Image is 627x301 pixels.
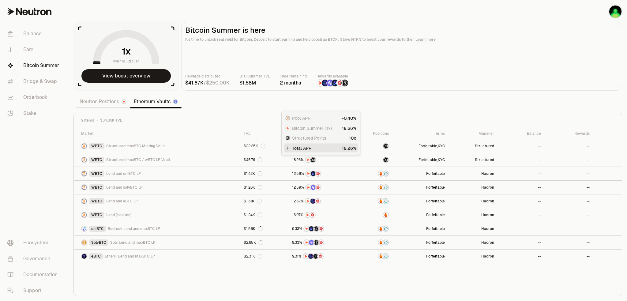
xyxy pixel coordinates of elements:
[426,171,445,176] button: Forfeitable
[310,213,315,217] img: Mars Fragments
[315,199,320,204] img: Mars Fragments
[498,194,545,208] a: --
[545,181,593,194] a: --
[378,254,383,259] img: Amber
[100,118,122,123] span: $34.06K TVL
[426,254,445,259] button: Forfeitable
[392,208,449,222] a: Forfeitable
[244,157,262,162] div: $45.76
[336,80,343,86] img: Mars Fragments
[317,80,324,86] img: NTRN
[449,236,498,249] a: Hadron
[426,240,445,245] button: Forfeitable
[358,212,389,218] button: Amber
[292,253,350,259] button: NTRNEtherFi PointsStructured PointsMars Fragments
[309,226,314,231] img: Bedrock Diamonds
[286,116,290,120] img: WBTC Logo
[383,254,388,259] img: Supervault
[244,240,263,245] div: $2.65K
[438,157,445,162] button: KYC
[292,226,350,232] button: NTRNBedrock DiamondsStructured PointsMars Fragments
[106,157,170,162] span: Structured maxBTC / wBTC LP Vault
[545,208,593,222] a: --
[244,144,265,149] div: $22.25K
[322,80,329,86] img: EtherFi Points
[110,240,156,245] span: Solv Lend and maxBTC LP
[383,240,388,245] img: Supervault
[426,185,445,190] button: Forfeitable
[498,208,545,222] a: --
[392,139,449,153] a: Forfeitable,KYC
[306,185,311,190] img: NTRN
[82,213,87,217] img: WBTC Logo
[317,73,348,79] p: Rewards available
[89,239,108,246] div: SolvBTC
[545,153,593,167] a: --
[498,139,545,153] a: --
[292,145,311,151] span: Total APR
[74,167,240,180] a: WBTC LogoWBTCLend and uniBTC LP
[609,6,621,18] img: Atom Wallet
[244,131,285,136] div: TVL
[358,239,389,246] button: AmberSupervault
[354,236,392,249] a: AmberSupervault
[383,226,388,231] img: Supervault
[174,100,177,103] img: Ethereum Logo
[185,36,618,43] p: It's time to unlock real yield for Bitcoin. Deposit to start earning and help boostrap BTCFi. Sta...
[106,171,141,176] span: Lend and uniBTC LP
[288,194,354,208] a: NTRNEtherFi PointsMars Fragments
[89,157,104,163] div: WBTC
[244,226,263,231] div: $1.58K
[314,226,319,231] img: Structured Points
[358,143,389,149] button: maxBTC
[288,153,354,167] a: NTRNStructured Points
[288,208,354,222] a: NTRNMars Fragments
[314,240,319,245] img: Structured Points
[498,236,545,249] a: --
[240,222,288,235] a: $1.58K
[449,222,498,235] a: Hadron
[392,222,449,235] a: Forfeitable
[354,208,392,222] a: Amber
[498,153,545,167] a: --
[449,153,498,167] a: Structured
[316,185,321,190] img: Mars Fragments
[383,157,388,162] img: maxBTC
[318,254,323,259] img: Mars Fragments
[288,167,354,180] a: NTRNBedrock DiamondsMars Fragments
[81,69,171,83] button: View boost overview
[74,222,240,235] a: uniBTC LogouniBTCBedrock Lend and maxBTC LP
[2,42,66,58] a: Earn
[396,131,445,136] div: Terms
[358,157,389,163] button: maxBTC
[378,171,383,176] img: Amber
[392,181,449,194] a: Forfeitable
[303,254,308,259] img: NTRN
[309,240,314,245] img: Solv Points
[244,185,262,190] div: $1.26K
[130,96,182,108] a: Ethereum Vaults
[378,226,383,231] img: Amber
[74,194,240,208] a: WBTC LogoWBTCLend and eBTC LP
[311,185,316,190] img: Solv Points
[392,236,449,249] a: Forfeitable
[74,139,240,153] a: WBTC LogoWBTCStructured maxBTC Minting Vault
[2,105,66,121] a: Stake
[306,171,311,176] img: NTRN
[349,135,356,141] div: 10x
[2,73,66,89] a: Bridge & Swap
[305,213,310,217] img: NTRN
[240,153,288,167] a: $45.76
[449,208,498,222] a: Hadron
[286,136,290,140] img: Structured Points
[81,131,236,136] div: Market
[280,79,307,87] div: 2 months
[74,250,240,263] a: eBTC LogoeBTCEtherFi Lend and maxBTC LP
[82,226,87,231] img: uniBTC Logo
[82,240,87,245] img: SolvBTC Logo
[2,235,66,251] a: Ecosystem
[378,240,383,245] img: Amber
[311,171,316,176] img: Bedrock Diamonds
[419,157,437,162] button: Forfeitable
[358,226,389,232] button: AmberSupervault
